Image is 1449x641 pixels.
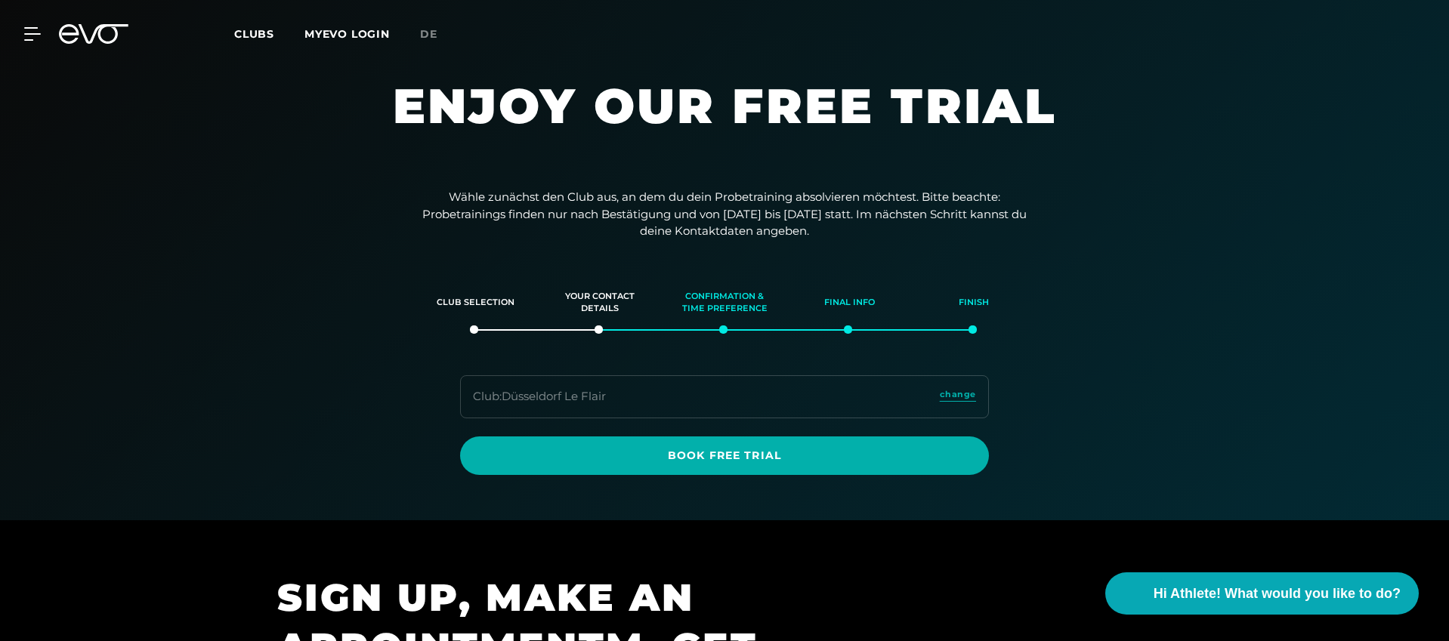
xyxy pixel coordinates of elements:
a: Clubs [234,26,304,41]
a: Book Free Trial [460,436,989,475]
p: Wähle zunächst den Club aus, an dem du dein Probetraining absolvieren möchtest. Bitte beachte: Pr... [422,189,1027,240]
div: Confirmation & time preference [681,282,768,323]
div: Club : Düsseldorf Le Flair [473,388,606,405]
a: MYEVO LOGIN [304,27,390,41]
span: Hi Athlete! What would you like to do? [1154,584,1401,604]
a: de [420,26,456,43]
div: Your contact details [557,282,644,323]
div: Finish [931,282,1018,323]
span: Clubs [234,27,274,41]
span: de [420,27,437,41]
h1: Enjoy our free trial [271,76,1178,166]
button: Hi Athlete! What would you like to do? [1105,572,1419,615]
span: Book Free Trial [496,448,953,464]
a: change [940,388,976,405]
div: Club selection [432,282,519,323]
div: Final info [806,282,893,323]
span: change [940,388,976,401]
